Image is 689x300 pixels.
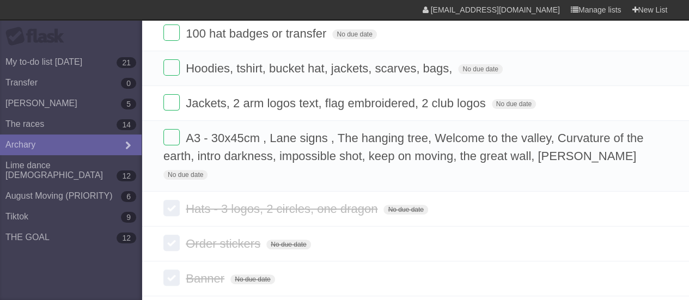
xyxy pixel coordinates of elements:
span: 100 hat badges or transfer [186,27,329,40]
span: No due date [163,170,208,180]
label: Done [163,25,180,41]
span: Hoodies, tshirt, bucket hat, jackets, scarves, bags, [186,62,455,75]
b: 21 [117,57,136,68]
span: No due date [458,64,502,74]
span: Banner [186,272,227,285]
label: Done [163,94,180,111]
b: 0 [121,78,136,89]
label: Done [163,235,180,251]
b: 12 [117,232,136,243]
span: Jackets, 2 arm logos text, flag embroidered, 2 club logos [186,96,488,110]
span: Hats - 3 logos, 2 circles, one dragon [186,202,380,216]
span: A3 - 30x45cm , Lane signs , The hanging tree, Welcome to the valley, Curvature of the earth, intr... [163,131,643,163]
span: Order stickers [186,237,263,250]
span: No due date [266,240,310,249]
b: 5 [121,99,136,109]
label: Done [163,200,180,216]
b: 6 [121,191,136,202]
span: No due date [332,29,376,39]
b: 9 [121,212,136,223]
label: Done [163,59,180,76]
span: No due date [492,99,536,109]
div: Flask [5,27,71,46]
span: No due date [230,274,275,284]
b: 14 [117,119,136,130]
span: No due date [383,205,428,215]
label: Done [163,270,180,286]
b: 12 [117,170,136,181]
label: Done [163,129,180,145]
